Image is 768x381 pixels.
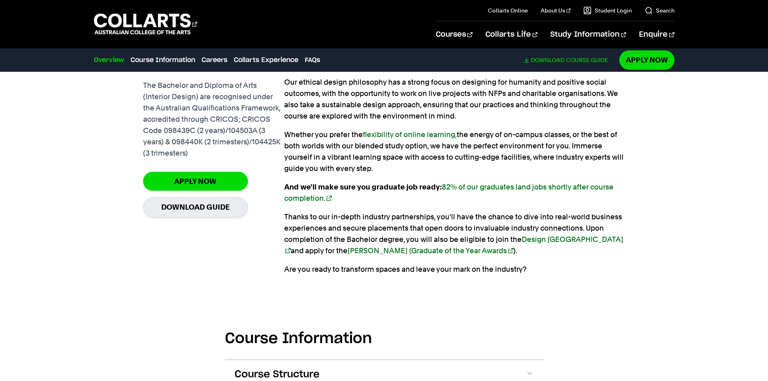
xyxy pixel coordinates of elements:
a: [PERSON_NAME] (Graduate of the Year Awards [348,246,513,255]
p: The Bachelor and Diploma of Arts (Interior Design) are recognised under the Australian Qualificat... [143,80,284,159]
a: Student Login [583,6,632,15]
div: Go to homepage [94,12,197,35]
a: Courses [436,21,472,48]
span: Download [531,56,564,64]
a: Download Guide [143,197,248,217]
a: Apply Now [619,50,674,69]
a: About Us [541,6,570,15]
p: Thanks to our in-depth industry partnerships, you'll have the chance to dive into real-world busi... [284,211,625,256]
strong: And we'll make sure you graduate job ready: [284,183,614,202]
p: Whether you prefer the the energy of on-campus classes, or the best of both worlds with our blend... [284,129,625,174]
a: FAQs [305,55,320,65]
a: Enquire [639,21,674,48]
a: Careers [202,55,227,65]
h2: Course Information [225,330,543,348]
a: Collarts Life [485,21,537,48]
a: Design [GEOGRAPHIC_DATA] [284,235,623,255]
a: DownloadCourse Guide [524,56,614,64]
a: Study Information [550,21,626,48]
a: Collarts Experience [234,55,298,65]
a: Course Information [131,55,195,65]
a: Search [645,6,674,15]
a: flexibility of online learning, [363,130,457,139]
a: Collarts Online [488,6,528,15]
a: Overview [94,55,124,65]
span: Course Structure [235,368,320,381]
a: 82% of our graduates land jobs shortly after course completion. [284,183,614,202]
p: Are you ready to transform spaces and leave your mark on the industry? [284,264,625,275]
p: Our ethical design philosophy has a strong focus on designing for humanity and positive social ou... [284,77,625,122]
a: Apply Now [143,172,248,191]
